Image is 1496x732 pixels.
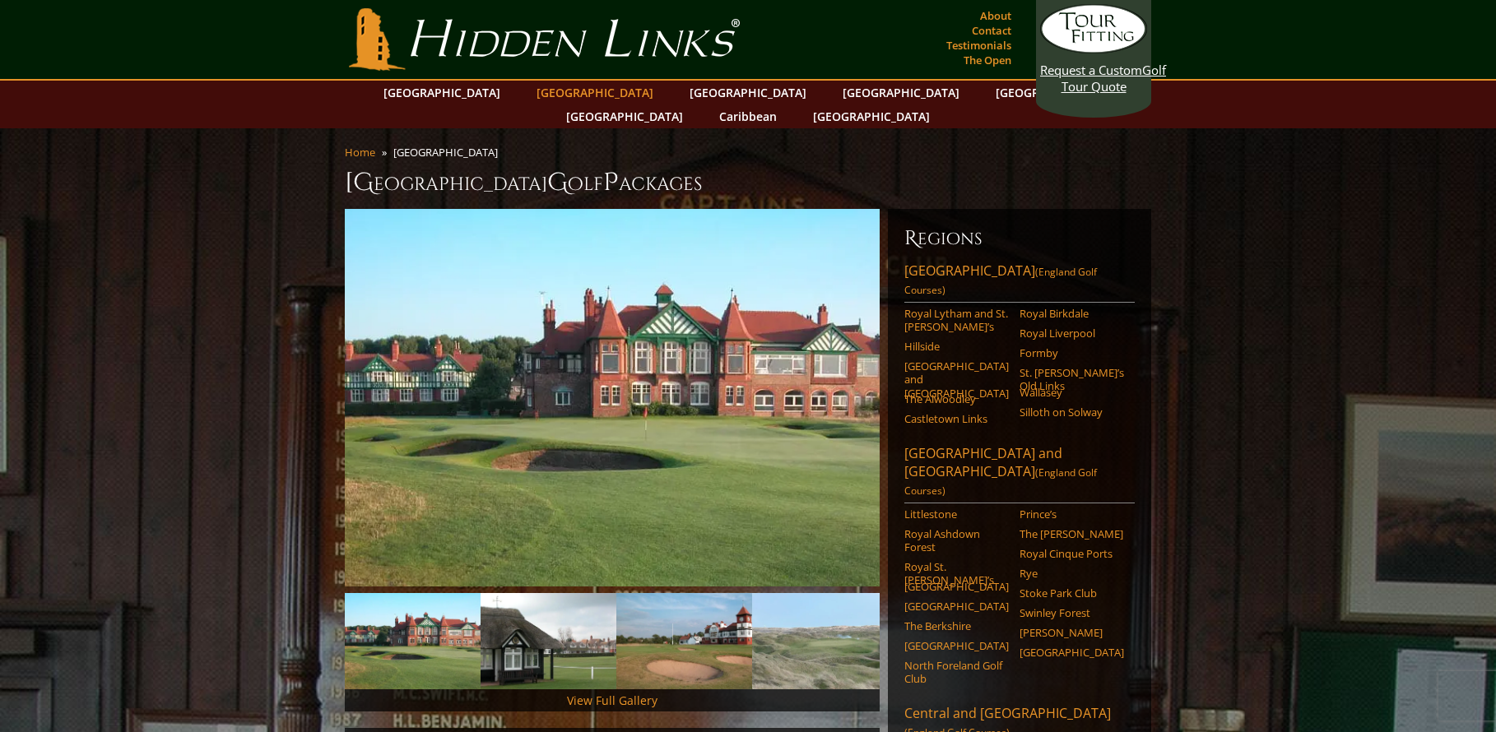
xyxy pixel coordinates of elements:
a: Request a CustomGolf Tour Quote [1040,4,1147,95]
a: Hillside [904,340,1009,353]
a: Caribbean [711,104,785,128]
h1: [GEOGRAPHIC_DATA] olf ackages [345,166,1151,199]
a: [GEOGRAPHIC_DATA] and [GEOGRAPHIC_DATA] [904,359,1009,400]
a: St. [PERSON_NAME]’s Old Links [1020,366,1124,393]
li: [GEOGRAPHIC_DATA] [393,145,504,160]
a: Royal Cinque Ports [1020,547,1124,560]
span: Request a Custom [1040,62,1142,78]
span: P [603,166,619,199]
a: [GEOGRAPHIC_DATA] [987,81,1121,104]
a: Littlestone [904,507,1009,521]
a: Silloth on Solway [1020,405,1124,419]
h6: Regions [904,225,1135,252]
a: The Berkshire [904,619,1009,632]
a: [GEOGRAPHIC_DATA] [805,104,938,128]
span: G [547,166,568,199]
a: The Open [959,49,1015,72]
a: Home [345,145,375,160]
a: [GEOGRAPHIC_DATA] [558,104,691,128]
a: Formby [1020,346,1124,359]
a: Prince’s [1020,507,1124,521]
a: [GEOGRAPHIC_DATA] [904,580,1009,593]
a: Royal Birkdale [1020,307,1124,320]
a: Royal Liverpool [1020,327,1124,340]
a: [GEOGRAPHIC_DATA] [1020,646,1124,659]
a: [PERSON_NAME] [1020,626,1124,639]
a: [GEOGRAPHIC_DATA] [681,81,815,104]
a: Swinley Forest [1020,606,1124,619]
a: [GEOGRAPHIC_DATA] [528,81,662,104]
a: Stoke Park Club [1020,586,1124,600]
a: Wallasey [1020,386,1124,399]
a: [GEOGRAPHIC_DATA] [904,600,1009,613]
a: Royal Ashdown Forest [904,527,1009,554]
a: North Foreland Golf Club [904,659,1009,686]
a: [GEOGRAPHIC_DATA] [904,639,1009,652]
a: Royal St. [PERSON_NAME]’s [904,560,1009,587]
a: [GEOGRAPHIC_DATA](England Golf Courses) [904,262,1135,303]
a: [GEOGRAPHIC_DATA] [375,81,509,104]
a: Royal Lytham and St. [PERSON_NAME]’s [904,307,1009,334]
a: About [976,4,1015,27]
a: View Full Gallery [567,693,657,708]
a: Rye [1020,567,1124,580]
a: Castletown Links [904,412,1009,425]
a: [GEOGRAPHIC_DATA] [834,81,968,104]
a: [GEOGRAPHIC_DATA] and [GEOGRAPHIC_DATA](England Golf Courses) [904,444,1135,503]
a: The Alwoodley [904,392,1009,405]
a: Testimonials [942,34,1015,57]
a: The [PERSON_NAME] [1020,527,1124,540]
a: Contact [968,19,1015,42]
